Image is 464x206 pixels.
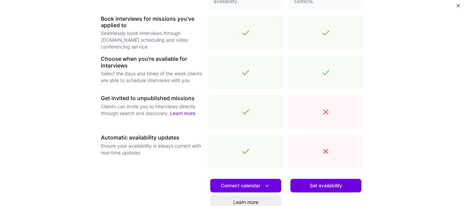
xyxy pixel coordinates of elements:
[210,179,281,192] button: Connect calendar
[101,143,203,156] p: Ensure your availability is always current with real-time updates
[101,103,203,117] p: Clients can invite you to interviews directly through search and discovery.
[310,182,342,189] span: Set availability
[170,110,195,116] a: Learn more
[221,182,271,189] span: Connect calendar
[101,56,203,69] h3: Choose when you're available for interviews
[101,30,203,50] p: Seamlessly book interviews through [DOMAIN_NAME] scheduling and video conferencing service
[264,182,271,189] i: icon DownArrowWhite
[101,16,203,29] h3: Book interviews for missions you've applied to
[101,134,203,141] h3: Automatic availability updates
[457,4,460,11] button: Close
[290,179,361,192] button: Set availability
[101,95,203,101] h3: Get invited to unpublished missions
[101,70,203,84] p: Select the days and times of the week clients are able to schedule interviews with you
